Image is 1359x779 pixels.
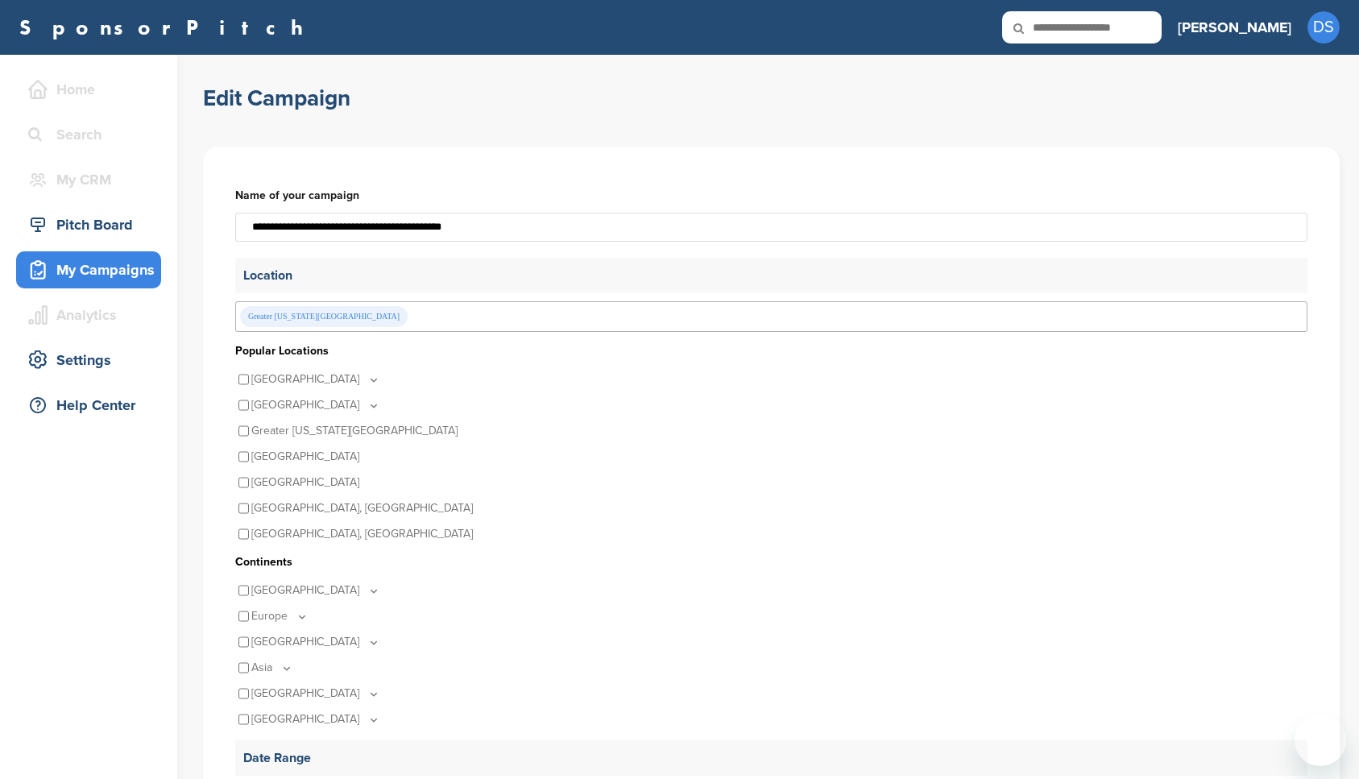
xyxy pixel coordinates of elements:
label: Name of your campaign [235,187,1307,205]
h3: Continents [235,553,1307,571]
p: [GEOGRAPHIC_DATA], [GEOGRAPHIC_DATA] [251,521,473,547]
div: My Campaigns [24,255,161,284]
p: Europe [251,603,309,629]
p: [GEOGRAPHIC_DATA] [251,629,380,655]
p: Date Range [235,740,1307,776]
p: [GEOGRAPHIC_DATA], [GEOGRAPHIC_DATA] [251,495,473,521]
div: Settings [24,346,161,375]
p: Asia [251,655,293,681]
a: Analytics [16,296,161,334]
a: My CRM [16,161,161,198]
h3: [PERSON_NAME] [1178,16,1291,39]
div: Home [24,75,161,104]
div: Pitch Board [24,210,161,239]
a: Pitch Board [16,206,161,243]
a: My Campaigns [16,251,161,288]
p: [GEOGRAPHIC_DATA] [251,470,359,495]
p: [GEOGRAPHIC_DATA] [251,681,380,706]
a: Home [16,71,161,108]
p: Location [235,258,1307,293]
a: [PERSON_NAME] [1178,10,1291,45]
a: SponsorPitch [19,17,313,38]
div: Analytics [24,300,161,329]
div: My CRM [24,165,161,194]
span: DS [1307,11,1340,44]
p: [GEOGRAPHIC_DATA] [251,444,359,470]
div: Help Center [24,391,161,420]
p: [GEOGRAPHIC_DATA] [251,392,380,418]
iframe: Button to launch messaging window [1295,715,1346,766]
p: [GEOGRAPHIC_DATA] [251,578,380,603]
a: Settings [16,342,161,379]
a: Search [16,116,161,153]
p: [GEOGRAPHIC_DATA] [251,706,380,732]
h1: Edit Campaign [203,84,350,113]
p: [GEOGRAPHIC_DATA] [251,367,380,392]
a: Help Center [16,387,161,424]
div: Search [24,120,161,149]
div: Greater [US_STATE][GEOGRAPHIC_DATA] [240,306,408,327]
p: Greater [US_STATE][GEOGRAPHIC_DATA] [251,418,458,444]
h3: Popular Locations [235,342,1307,360]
